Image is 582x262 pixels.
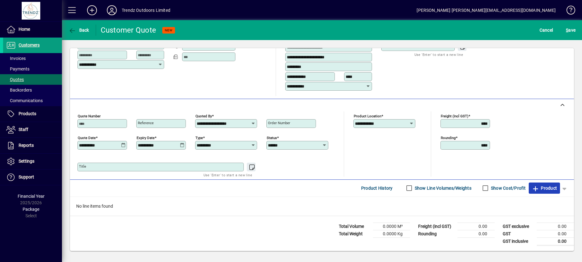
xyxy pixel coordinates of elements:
[19,43,40,47] span: Customers
[415,230,457,237] td: Rounding
[19,174,34,179] span: Support
[195,135,203,140] mat-label: Type
[415,223,457,230] td: Freight (incl GST)
[19,27,30,32] span: Home
[354,114,381,118] mat-label: Product location
[532,183,557,193] span: Product
[336,230,373,237] td: Total Weight
[102,5,122,16] button: Profile
[19,159,34,164] span: Settings
[62,25,96,36] app-page-header-button: Back
[414,51,463,58] mat-hint: Use 'Enter' to start a new line
[165,28,173,32] span: NEW
[538,25,555,36] button: Cancel
[500,237,537,245] td: GST inclusive
[67,25,91,36] button: Back
[195,114,212,118] mat-label: Quoted by
[137,135,155,140] mat-label: Expiry date
[79,164,86,169] mat-label: Title
[78,135,96,140] mat-label: Quote date
[18,194,45,199] span: Financial Year
[500,230,537,237] td: GST
[490,185,526,191] label: Show Cost/Profit
[268,121,290,125] mat-label: Order number
[23,207,39,212] span: Package
[6,77,24,82] span: Quotes
[414,185,471,191] label: Show Line Volumes/Weights
[441,114,468,118] mat-label: Freight (incl GST)
[3,106,62,122] a: Products
[68,28,89,33] span: Back
[529,183,560,194] button: Product
[457,230,495,237] td: 0.00
[203,171,252,178] mat-hint: Use 'Enter' to start a new line
[78,114,101,118] mat-label: Quote number
[373,223,410,230] td: 0.0000 M³
[3,22,62,37] a: Home
[82,5,102,16] button: Add
[19,111,36,116] span: Products
[70,197,574,216] div: No line items found
[3,138,62,153] a: Reports
[564,25,577,36] button: Save
[562,1,574,21] a: Knowledge Base
[101,25,156,35] div: Customer Quote
[537,223,574,230] td: 0.00
[267,135,277,140] mat-label: Status
[540,25,553,35] span: Cancel
[3,154,62,169] a: Settings
[19,143,34,148] span: Reports
[566,28,568,33] span: S
[3,53,62,64] a: Invoices
[122,5,170,15] div: Trendz Outdoors Limited
[138,121,154,125] mat-label: Reference
[336,223,373,230] td: Total Volume
[441,135,456,140] mat-label: Rounding
[3,64,62,74] a: Payments
[537,230,574,237] td: 0.00
[6,56,26,61] span: Invoices
[373,230,410,237] td: 0.0000 Kg
[6,88,32,93] span: Backorders
[3,169,62,185] a: Support
[19,127,28,132] span: Staff
[537,237,574,245] td: 0.00
[3,95,62,106] a: Communications
[3,122,62,138] a: Staff
[361,183,393,193] span: Product History
[457,223,495,230] td: 0.00
[566,25,575,35] span: ave
[3,85,62,95] a: Backorders
[6,66,29,71] span: Payments
[500,223,537,230] td: GST exclusive
[359,183,395,194] button: Product History
[417,5,556,15] div: [PERSON_NAME] [PERSON_NAME][EMAIL_ADDRESS][DOMAIN_NAME]
[3,74,62,85] a: Quotes
[6,98,43,103] span: Communications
